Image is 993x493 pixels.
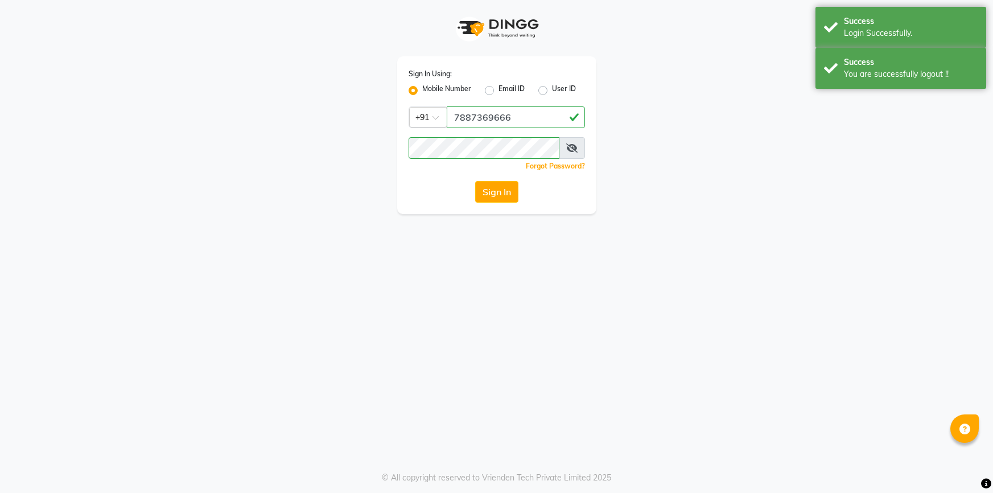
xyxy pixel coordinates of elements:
input: Username [409,137,559,159]
iframe: chat widget [945,447,982,482]
button: Sign In [475,181,518,203]
input: Username [447,106,585,128]
div: Success [844,15,978,27]
img: logo1.svg [451,11,542,45]
div: Login Successfully. [844,27,978,39]
div: Success [844,56,978,68]
label: User ID [552,84,576,97]
div: You are successfully logout !! [844,68,978,80]
label: Sign In Using: [409,69,452,79]
a: Forgot Password? [526,162,585,170]
label: Mobile Number [422,84,471,97]
label: Email ID [498,84,525,97]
